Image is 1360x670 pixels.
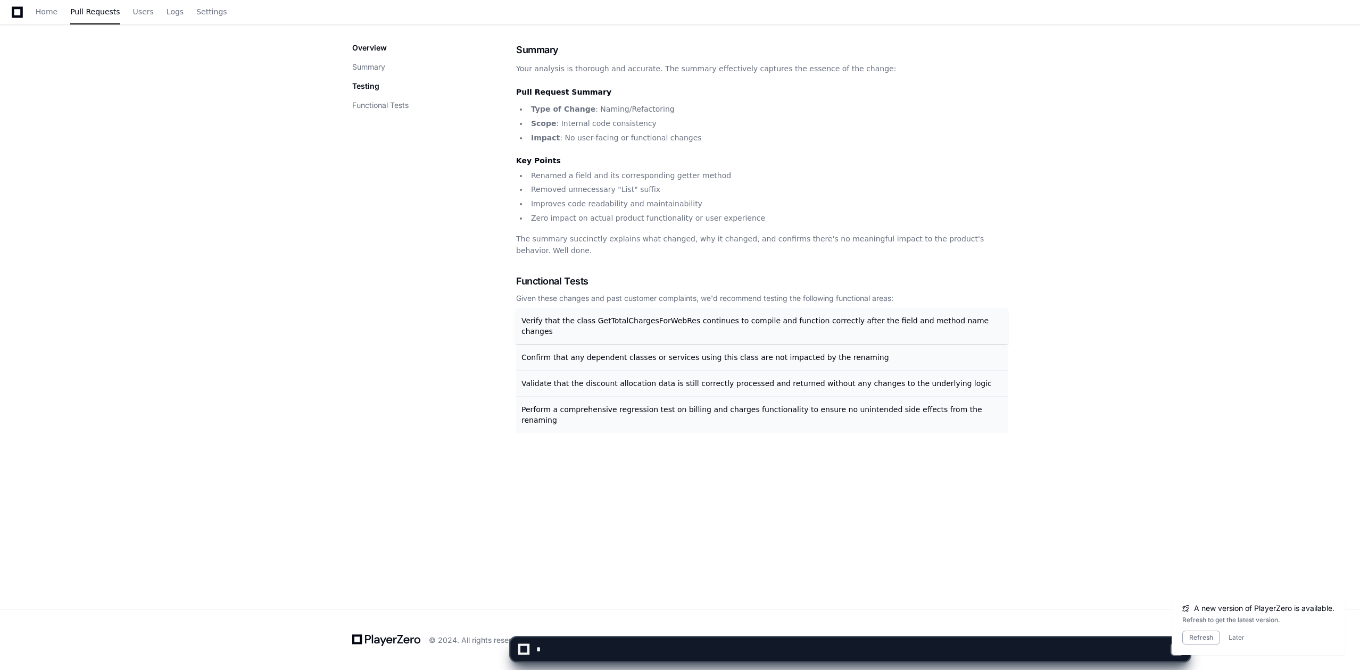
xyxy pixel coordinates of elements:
[528,198,1008,210] li: Improves code readability and maintainability
[1229,633,1245,642] button: Later
[1182,631,1220,644] button: Refresh
[516,293,1008,304] div: Given these changes and past customer complaints, we'd recommend testing the following functional...
[528,183,1008,196] li: Removed unnecessary "List" suffix
[521,379,992,388] span: Validate that the discount allocation data is still correctly processed and returned without any ...
[516,43,1008,57] h1: Summary
[521,353,889,362] span: Confirm that any dependent classes or services using this class are not impacted by the renaming
[528,170,1008,182] li: Renamed a field and its corresponding getter method
[528,118,1008,130] li: : Internal code consistency
[516,63,1008,75] p: Your analysis is thorough and accurate. The summary effectively captures the essence of the change:
[429,635,527,646] div: © 2024. All rights reserved.
[925,633,1008,648] div: All systems normal
[196,9,227,15] span: Settings
[516,233,1008,257] p: The summary succinctly explains what changed, why it changed, and confirms there's no meaningful ...
[516,274,588,289] span: Functional Tests
[531,119,557,128] strong: Scope
[167,9,184,15] span: Logs
[352,43,387,53] p: Overview
[1194,603,1334,614] span: A new version of PlayerZero is available.
[1182,616,1334,624] div: Refresh to get the latest version.
[352,100,409,111] button: Functional Tests
[352,62,385,72] button: Summary
[521,316,989,336] span: Verify that the class GetTotalChargesForWebRes continues to compile and function correctly after ...
[528,212,1008,224] li: Zero impact on actual product functionality or user experience
[36,9,57,15] span: Home
[531,105,595,113] strong: Type of Change
[528,132,1008,144] li: : No user-facing or functional changes
[516,155,1008,166] h3: Key Points
[528,103,1008,115] li: : Naming/Refactoring
[521,405,982,424] span: Perform a comprehensive regression test on billing and charges functionality to ensure no uninten...
[352,81,379,91] p: Testing
[70,9,120,15] span: Pull Requests
[516,87,1008,97] h2: Pull Request Summary
[133,9,154,15] span: Users
[531,133,560,142] strong: Impact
